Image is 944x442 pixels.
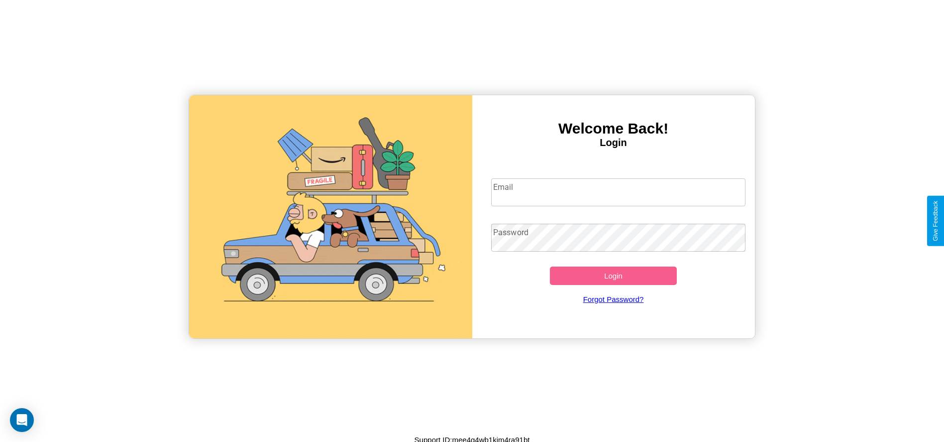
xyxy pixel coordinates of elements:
[10,408,34,432] div: Open Intercom Messenger
[550,267,677,285] button: Login
[189,95,472,338] img: gif
[472,137,755,148] h4: Login
[472,120,755,137] h3: Welcome Back!
[486,285,740,313] a: Forgot Password?
[932,201,939,241] div: Give Feedback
